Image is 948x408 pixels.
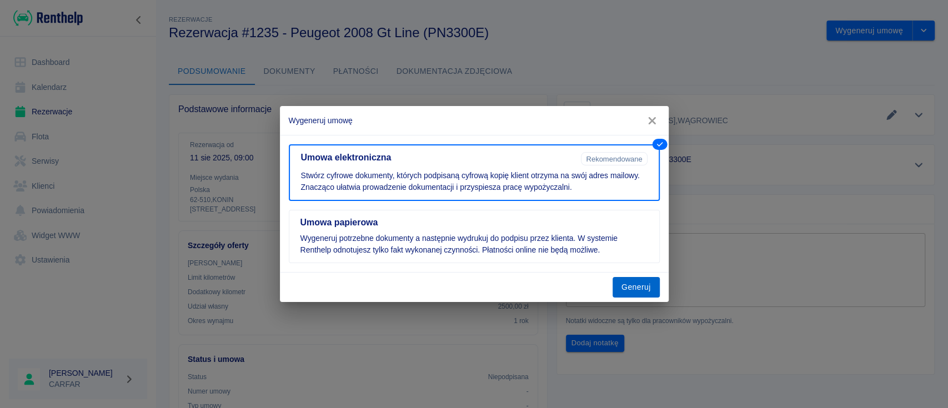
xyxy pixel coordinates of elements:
button: Umowa elektronicznaRekomendowaneStwórz cyfrowe dokumenty, których podpisaną cyfrową kopię klient ... [289,144,660,201]
button: Umowa papierowaWygeneruj potrzebne dokumenty a następnie wydrukuj do podpisu przez klienta. W sys... [289,210,660,263]
h5: Umowa papierowa [300,217,648,228]
p: Stwórz cyfrowe dokumenty, których podpisaną cyfrową kopię klient otrzyma na swój adres mailowy. Z... [301,170,648,193]
h5: Umowa elektroniczna [301,152,577,163]
span: Rekomendowane [581,155,646,163]
button: Generuj [613,277,660,298]
h2: Wygeneruj umowę [280,106,669,135]
p: Wygeneruj potrzebne dokumenty a następnie wydrukuj do podpisu przez klienta. W systemie Renthelp ... [300,233,648,256]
